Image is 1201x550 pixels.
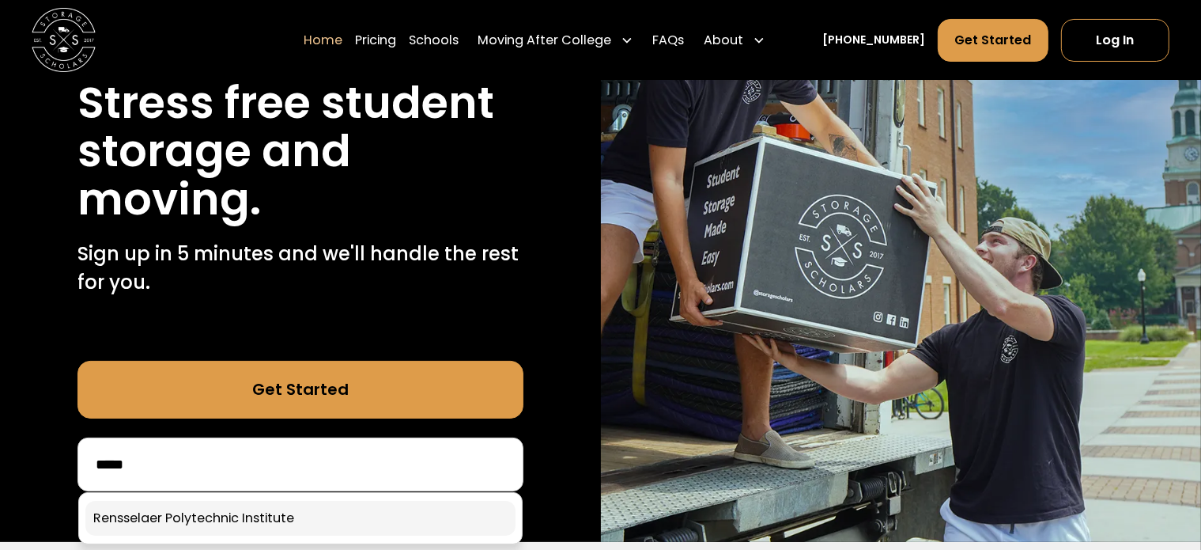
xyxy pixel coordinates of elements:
[938,18,1048,61] a: Get Started
[1061,18,1169,61] a: Log In
[822,32,925,48] a: [PHONE_NUMBER]
[32,8,96,72] img: Storage Scholars main logo
[304,17,342,62] a: Home
[409,17,459,62] a: Schools
[653,17,685,62] a: FAQs
[478,30,611,49] div: Moving After College
[704,30,743,49] div: About
[77,79,523,224] h1: Stress free student storage and moving.
[471,17,640,62] div: Moving After College
[77,240,523,298] p: Sign up in 5 minutes and we'll handle the rest for you.
[697,17,772,62] div: About
[77,361,523,418] a: Get Started
[355,17,396,62] a: Pricing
